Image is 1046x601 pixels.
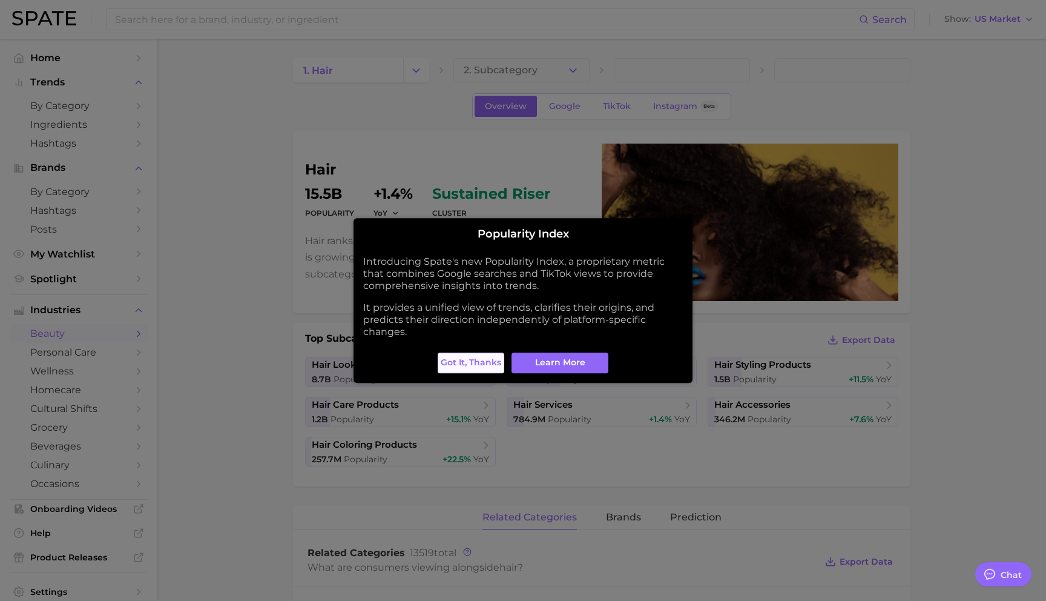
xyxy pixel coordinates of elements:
p: Introducing Spate's new Popularity Index, a proprietary metric that combines Google searches and ... [363,256,683,292]
span: Learn More [535,357,585,368]
h2: Popularity Index [363,228,683,241]
a: Learn More [511,353,608,373]
button: Got it, thanks [438,353,504,373]
p: It provides a unified view of trends, clarifies their origins, and predicts their direction indep... [363,302,683,338]
span: Got it, thanks [441,357,501,368]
